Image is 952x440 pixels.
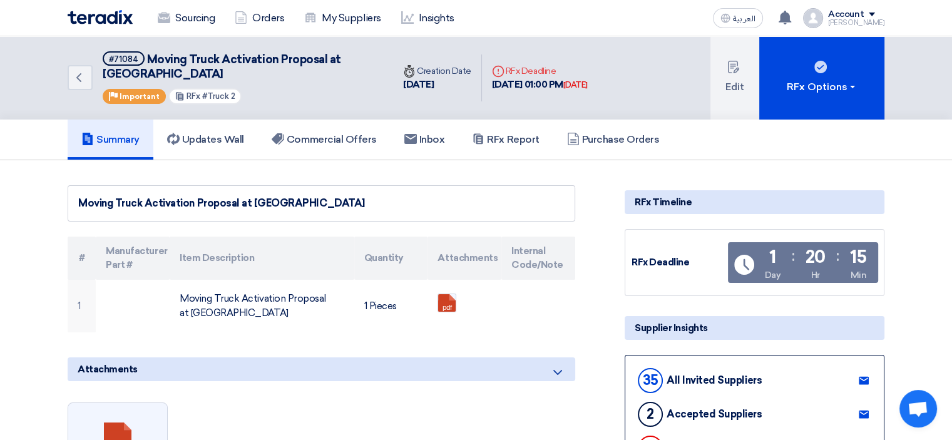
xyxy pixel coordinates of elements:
th: Internal Code/Note [501,237,575,280]
div: Accepted Suppliers [667,408,762,420]
div: RFx Deadline [492,64,588,78]
a: Inbox [391,120,459,160]
img: profile_test.png [803,8,823,28]
th: Attachments [427,237,501,280]
h5: Commercial Offers [272,133,377,146]
td: 1 Pieces [354,280,428,332]
div: Day [765,269,781,282]
div: [DATE] [403,78,471,92]
div: : [792,245,795,267]
div: RFx Timeline [625,190,884,214]
td: Moving Truck Activation Proposal at [GEOGRAPHIC_DATA] [170,280,354,332]
a: Summary [68,120,153,160]
button: Edit [710,36,759,120]
h5: Updates Wall [167,133,244,146]
div: Hr [811,269,820,282]
div: Creation Date [403,64,471,78]
button: العربية [713,8,763,28]
a: Open chat [899,390,937,427]
div: RFx Deadline [632,255,725,270]
th: Manufacturer Part # [96,237,170,280]
th: # [68,237,96,280]
button: RFx Options [759,36,884,120]
div: Account [828,9,864,20]
a: Orders [225,4,294,32]
a: Moving_Truck_Activation_Proposal_1755514087929.pdf [438,294,538,369]
div: 2 [638,402,663,427]
th: Quantity [354,237,428,280]
a: Commercial Offers [258,120,391,160]
img: Teradix logo [68,10,133,24]
td: 1 [68,280,96,332]
div: [DATE] 01:00 PM [492,78,588,92]
h5: Inbox [404,133,445,146]
span: Moving Truck Activation Proposal at [GEOGRAPHIC_DATA] [103,53,341,81]
a: RFx Report [458,120,553,160]
span: #Truck 2 [202,91,235,101]
a: Insights [391,4,464,32]
div: 20 [806,248,826,266]
div: Moving Truck Activation Proposal at [GEOGRAPHIC_DATA] [78,196,565,211]
a: Purchase Orders [553,120,673,160]
span: العربية [733,14,755,23]
div: RFx Options [787,79,857,95]
div: Min [850,269,866,282]
div: 15 [850,248,866,266]
th: Item Description [170,237,354,280]
h5: Moving Truck Activation Proposal at El Rehab City [103,51,378,82]
a: My Suppliers [294,4,391,32]
span: Important [120,92,160,101]
span: Attachments [78,362,138,376]
div: [DATE] [563,79,588,91]
div: 35 [638,368,663,393]
div: #71084 [109,55,138,63]
h5: Summary [81,133,140,146]
div: [PERSON_NAME] [828,19,884,26]
a: Sourcing [148,4,225,32]
div: 1 [769,248,776,266]
a: Updates Wall [153,120,258,160]
div: All Invited Suppliers [667,374,762,386]
div: Supplier Insights [625,316,884,340]
h5: Purchase Orders [567,133,660,146]
div: : [836,245,839,267]
h5: RFx Report [472,133,539,146]
span: RFx [187,91,200,101]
